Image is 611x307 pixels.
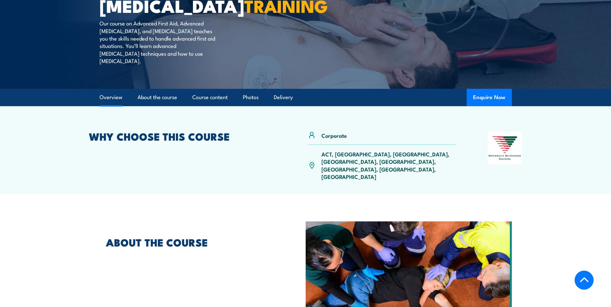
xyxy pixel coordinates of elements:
h2: ABOUT THE COURSE [106,237,276,247]
p: Corporate [321,132,347,139]
a: Course content [192,89,228,106]
h2: WHY CHOOSE THIS COURSE [89,132,277,141]
a: Photos [243,89,259,106]
p: ACT, [GEOGRAPHIC_DATA], [GEOGRAPHIC_DATA], [GEOGRAPHIC_DATA], [GEOGRAPHIC_DATA], [GEOGRAPHIC_DATA... [321,150,456,181]
a: Overview [100,89,122,106]
button: Enquire Now [467,89,512,106]
img: Nationally Recognised Training logo. [488,132,522,164]
a: About the course [138,89,177,106]
a: Delivery [274,89,293,106]
p: Our course on Advanced First Aid, Advanced [MEDICAL_DATA], and [MEDICAL_DATA] teaches you the ski... [100,19,217,64]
